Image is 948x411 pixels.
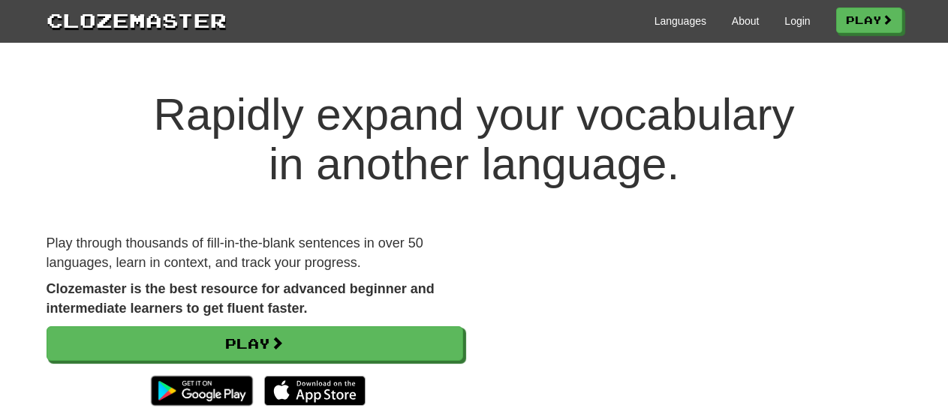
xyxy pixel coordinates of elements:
p: Play through thousands of fill-in-the-blank sentences in over 50 languages, learn in context, and... [47,234,463,272]
a: Login [784,13,810,28]
strong: Clozemaster is the best resource for advanced beginner and intermediate learners to get fluent fa... [47,281,435,316]
img: Download_on_the_App_Store_Badge_US-UK_135x40-25178aeef6eb6b83b96f5f2d004eda3bffbb37122de64afbaef7... [264,376,366,406]
a: Play [836,7,902,33]
a: Clozemaster [47,6,227,34]
a: Play [47,326,463,361]
a: About [732,13,760,28]
a: Languages [655,13,706,28]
